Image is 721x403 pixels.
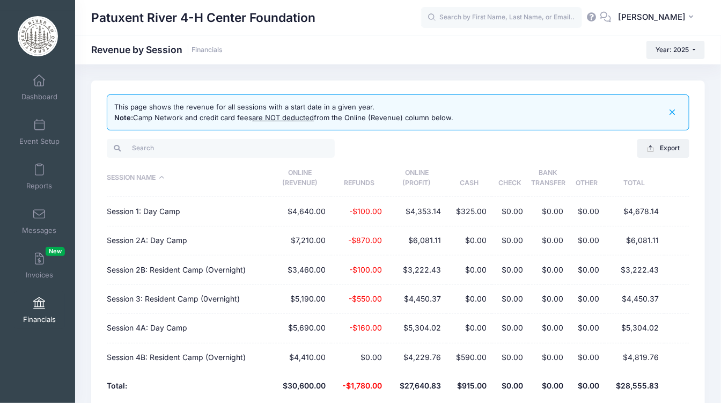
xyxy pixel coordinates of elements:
[331,255,388,284] td: -$100.00
[569,255,605,284] td: $0.00
[387,255,446,284] td: $3,222.43
[569,226,605,255] td: $0.00
[528,197,569,226] td: $0.00
[446,159,492,197] th: Cash: activate to sort column ascending
[446,226,492,255] td: $0.00
[387,226,446,255] td: $6,081.11
[270,226,331,255] td: $7,210.00
[19,137,60,146] span: Event Setup
[331,159,388,197] th: Refunds: activate to sort column ascending
[22,226,56,235] span: Messages
[331,197,388,226] td: -$100.00
[192,46,223,54] a: Financials
[605,255,664,284] td: $3,222.43
[331,226,388,255] td: -$870.00
[492,226,528,255] td: $0.00
[270,314,331,343] td: $5,690.00
[107,255,269,284] td: Session 2B: Resident Camp (Overnight)
[605,159,664,197] th: Total: activate to sort column ascending
[605,226,664,255] td: $6,081.11
[446,255,492,284] td: $0.00
[387,197,446,226] td: $4,353.14
[569,314,605,343] td: $0.00
[14,113,65,151] a: Event Setup
[569,197,605,226] td: $0.00
[107,372,269,400] th: Total:
[528,372,569,400] th: $0.00
[46,247,65,256] span: New
[618,11,686,23] span: [PERSON_NAME]
[270,197,331,226] td: $4,640.00
[421,7,582,28] input: Search by First Name, Last Name, or Email...
[605,285,664,314] td: $4,450.37
[528,226,569,255] td: $0.00
[331,343,388,372] td: $0.00
[528,343,569,372] td: $0.00
[270,343,331,372] td: $4,410.00
[605,314,664,343] td: $5,304.02
[270,255,331,284] td: $3,460.00
[331,372,388,400] th: -$1,780.00
[387,372,446,400] th: $27,640.83
[107,197,269,226] td: Session 1: Day Camp
[270,372,331,400] th: $30,600.00
[492,343,528,372] td: $0.00
[528,255,569,284] td: $0.00
[605,197,664,226] td: $4,678.14
[270,285,331,314] td: $5,190.00
[492,285,528,314] td: $0.00
[107,159,269,197] th: Session Name: activate to sort column descending
[492,372,528,400] th: $0.00
[107,139,335,157] input: Search
[387,343,446,372] td: $4,229.76
[637,139,689,157] button: Export
[14,202,65,240] a: Messages
[18,16,58,56] img: Patuxent River 4-H Center Foundation
[492,197,528,226] td: $0.00
[14,158,65,195] a: Reports
[14,69,65,106] a: Dashboard
[107,285,269,314] td: Session 3: Resident Camp (0vernight)
[611,5,705,30] button: [PERSON_NAME]
[569,372,605,400] th: $0.00
[605,372,664,400] th: $28,555.83
[26,181,52,190] span: Reports
[446,285,492,314] td: $0.00
[107,343,269,372] td: Session 4B: Resident Camp (Overnight)
[646,41,705,59] button: Year: 2025
[252,113,314,122] u: are NOT deducted
[605,343,664,372] td: $4,819.76
[14,291,65,329] a: Financials
[446,197,492,226] td: $325.00
[331,314,388,343] td: -$160.00
[446,343,492,372] td: $590.00
[114,113,133,122] b: Note:
[14,247,65,284] a: InvoicesNew
[569,159,605,197] th: Other: activate to sort column ascending
[569,285,605,314] td: $0.00
[107,314,269,343] td: Session 4A: Day Camp
[569,343,605,372] td: $0.00
[492,314,528,343] td: $0.00
[23,315,56,324] span: Financials
[91,5,315,30] h1: Patuxent River 4-H Center Foundation
[387,314,446,343] td: $5,304.02
[492,159,528,197] th: Check: activate to sort column ascending
[387,159,446,197] th: Online(Profit): activate to sort column ascending
[492,255,528,284] td: $0.00
[26,270,53,280] span: Invoices
[446,314,492,343] td: $0.00
[331,285,388,314] td: -$550.00
[21,92,57,101] span: Dashboard
[446,372,492,400] th: $915.00
[528,314,569,343] td: $0.00
[91,44,223,55] h1: Revenue by Session
[387,285,446,314] td: $4,450.37
[270,159,331,197] th: Online(Revenue): activate to sort column ascending
[107,226,269,255] td: Session 2A: Day Camp
[656,46,689,54] span: Year: 2025
[528,159,569,197] th: BankTransfer: activate to sort column ascending
[528,285,569,314] td: $0.00
[114,102,453,123] div: This page shows the revenue for all sessions with a start date in a given year. Camp Network and ...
